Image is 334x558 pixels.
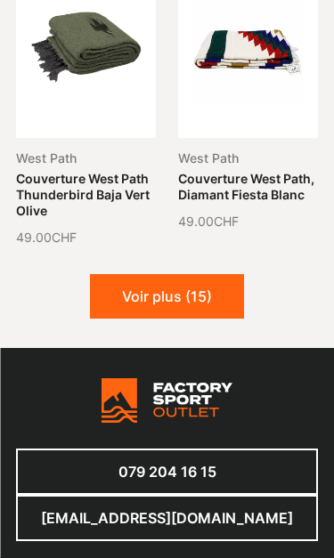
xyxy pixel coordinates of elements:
[16,496,317,542] a: [EMAIL_ADDRESS][DOMAIN_NAME]
[16,449,317,496] a: 079 204 16 15
[102,379,232,424] img: Bricks Woocommerce Starter
[16,172,150,220] a: Couverture West Path Thunderbird Baja Vert Olive
[90,275,244,319] button: Voir plus (15)
[178,172,314,203] a: Couverture West Path, Diamant Fiesta Blanc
